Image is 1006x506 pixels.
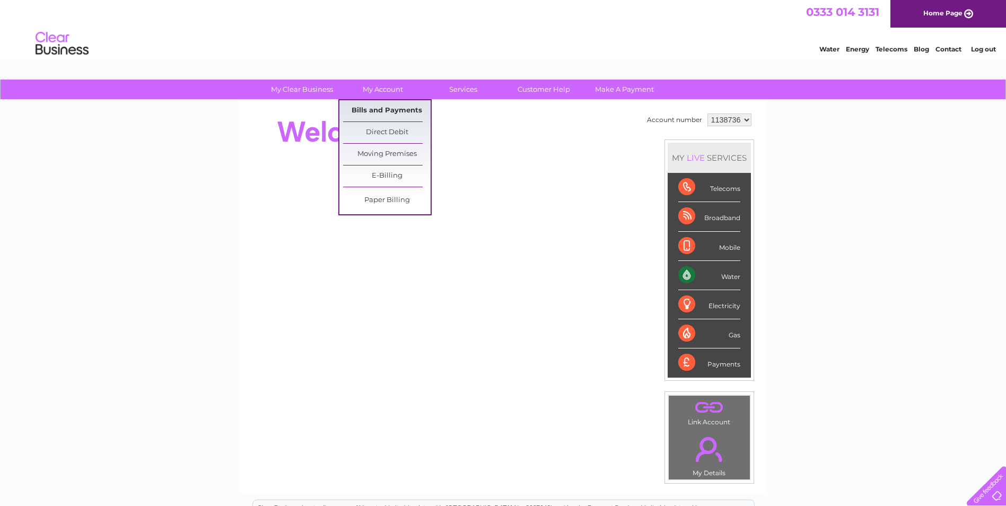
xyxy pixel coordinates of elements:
[914,45,929,53] a: Blog
[819,45,839,53] a: Water
[668,395,750,429] td: Link Account
[876,45,907,53] a: Telecoms
[343,144,431,165] a: Moving Premises
[668,428,750,480] td: My Details
[343,165,431,187] a: E-Billing
[253,6,754,51] div: Clear Business is a trading name of Verastar Limited (registered in [GEOGRAPHIC_DATA] No. 3667643...
[678,319,740,348] div: Gas
[343,100,431,121] a: Bills and Payments
[258,80,346,99] a: My Clear Business
[678,348,740,377] div: Payments
[685,153,707,163] div: LIVE
[581,80,668,99] a: Make A Payment
[339,80,426,99] a: My Account
[971,45,996,53] a: Log out
[343,190,431,211] a: Paper Billing
[806,5,879,19] a: 0333 014 3131
[678,173,740,202] div: Telecoms
[671,398,747,417] a: .
[678,290,740,319] div: Electricity
[671,431,747,468] a: .
[678,202,740,231] div: Broadband
[500,80,588,99] a: Customer Help
[678,261,740,290] div: Water
[668,143,751,173] div: MY SERVICES
[846,45,869,53] a: Energy
[35,28,89,60] img: logo.png
[343,122,431,143] a: Direct Debit
[644,111,705,129] td: Account number
[419,80,507,99] a: Services
[678,232,740,261] div: Mobile
[935,45,961,53] a: Contact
